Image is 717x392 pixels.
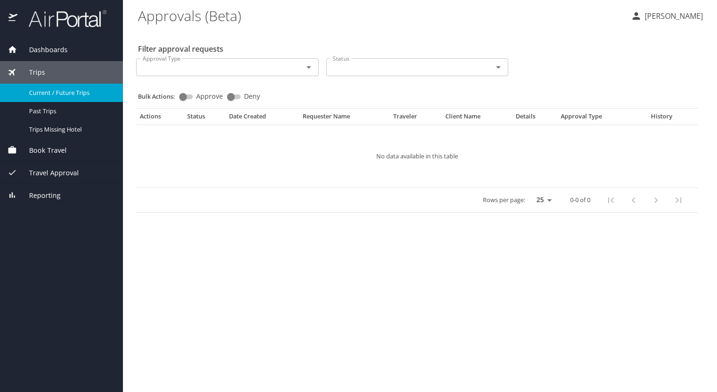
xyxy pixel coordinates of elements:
h2: Filter approval requests [138,41,223,56]
table: Approval table [136,112,698,213]
span: Deny [244,93,260,100]
th: Actions [136,112,183,125]
span: Past Trips [29,107,112,116]
p: Bulk Actions: [138,92,183,101]
th: Status [183,112,225,125]
p: No data available in this table [164,153,670,159]
button: Open [492,61,505,74]
h1: Approvals (Beta) [138,1,623,30]
th: Traveler [389,112,442,125]
th: Details [512,112,557,125]
p: Rows per page: [483,197,525,203]
span: Current / Future Trips [29,88,112,97]
span: Dashboards [17,45,68,55]
th: Date Created [225,112,299,125]
img: airportal-logo.png [18,9,107,28]
th: History [638,112,686,125]
th: Client Name [442,112,512,125]
img: icon-airportal.png [8,9,18,28]
th: Requester Name [299,112,389,125]
span: Book Travel [17,145,67,156]
select: rows per page [529,193,555,207]
span: Approve [196,93,223,100]
p: [PERSON_NAME] [642,10,703,22]
span: Trips Missing Hotel [29,125,112,134]
button: [PERSON_NAME] [627,8,707,24]
th: Approval Type [557,112,638,125]
button: Open [302,61,315,74]
p: 0-0 of 0 [570,197,590,203]
span: Travel Approval [17,168,79,178]
span: Trips [17,67,45,78]
span: Reporting [17,190,61,201]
